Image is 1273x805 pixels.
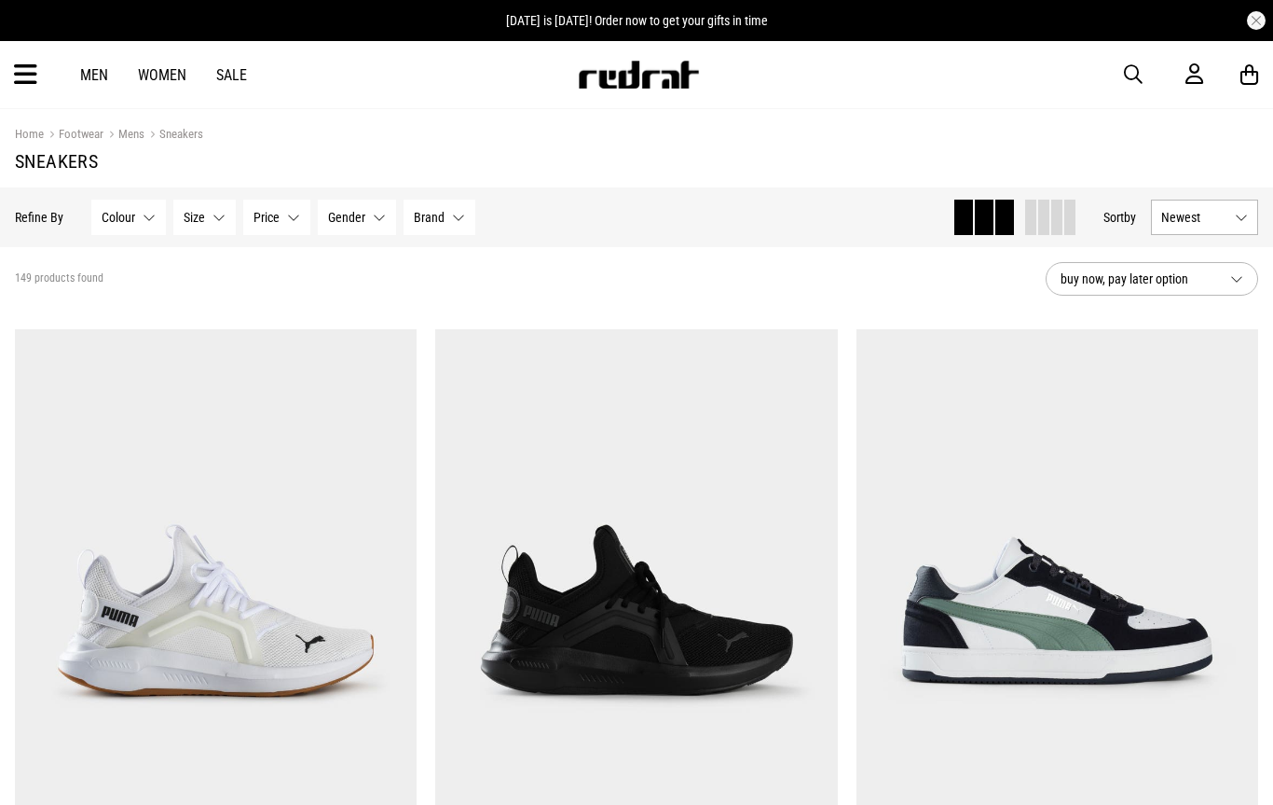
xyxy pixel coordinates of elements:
p: Refine By [15,210,63,225]
a: Home [15,127,44,141]
a: Sale [216,66,247,84]
button: Newest [1151,200,1258,235]
span: Colour [102,210,135,225]
button: Price [243,200,310,235]
span: Size [184,210,205,225]
button: Colour [91,200,166,235]
span: 149 products found [15,271,103,286]
span: Gender [328,210,365,225]
span: [DATE] is [DATE]! Order now to get your gifts in time [506,13,768,28]
a: Mens [103,127,144,145]
img: Redrat logo [577,61,700,89]
a: Sneakers [144,127,203,145]
a: Men [80,66,108,84]
button: Size [173,200,236,235]
span: Brand [414,210,445,225]
span: Price [253,210,280,225]
a: Women [138,66,186,84]
a: Footwear [44,127,103,145]
button: Brand [404,200,475,235]
span: Newest [1161,210,1227,225]
button: Sortby [1103,206,1136,229]
h1: Sneakers [15,150,1258,173]
button: buy now, pay later option [1046,262,1258,296]
span: buy now, pay later option [1061,268,1215,290]
span: by [1124,210,1136,225]
button: Gender [318,200,396,235]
